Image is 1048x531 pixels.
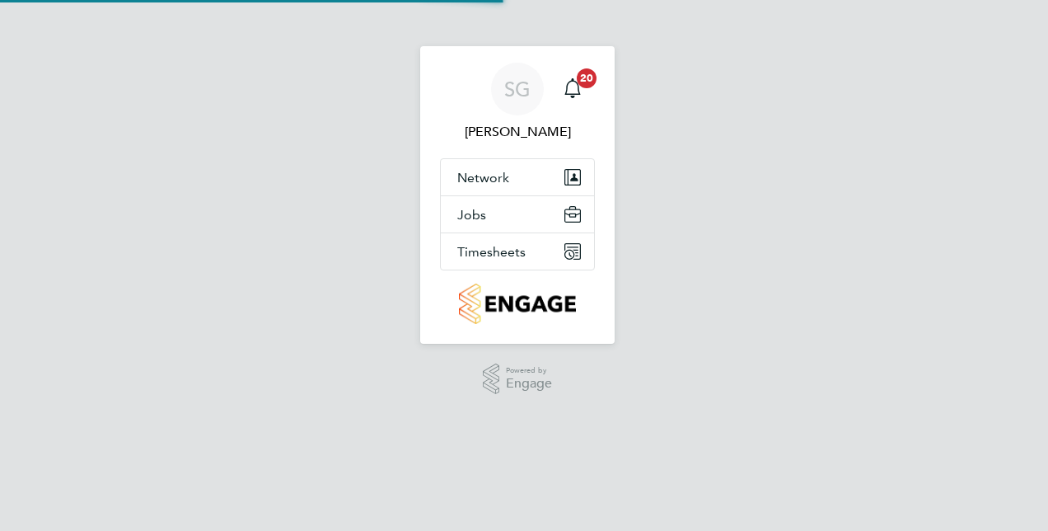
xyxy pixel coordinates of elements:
[457,207,486,223] span: Jobs
[577,68,597,88] span: 20
[504,78,531,100] span: SG
[440,63,595,142] a: SG[PERSON_NAME]
[506,364,552,378] span: Powered by
[506,377,552,391] span: Engage
[420,46,615,344] nav: Main navigation
[457,170,509,186] span: Network
[441,196,594,233] button: Jobs
[457,244,526,260] span: Timesheets
[441,159,594,195] button: Network
[483,364,553,395] a: Powered byEngage
[440,122,595,142] span: Sam Green
[459,284,575,324] img: countryside-properties-logo-retina.png
[440,284,595,324] a: Go to home page
[556,63,589,115] a: 20
[441,233,594,270] button: Timesheets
